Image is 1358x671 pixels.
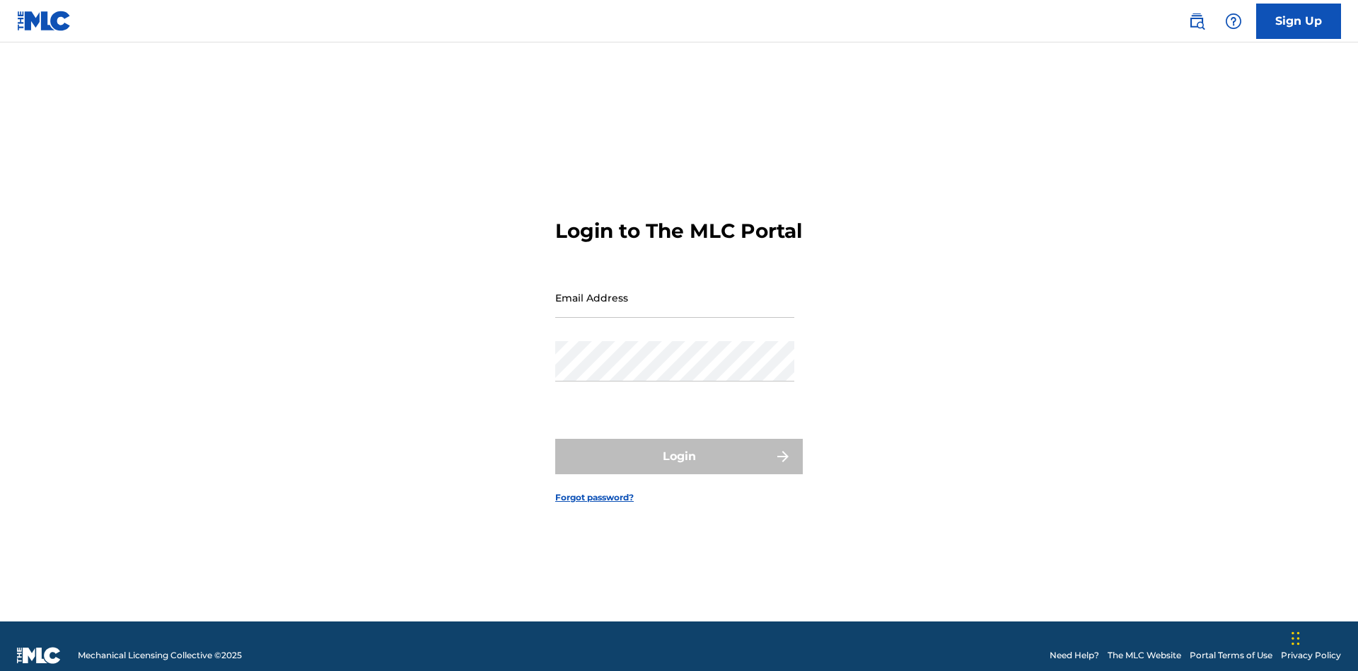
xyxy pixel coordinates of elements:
img: MLC Logo [17,11,71,31]
div: Help [1219,7,1248,35]
a: Forgot password? [555,491,634,504]
img: search [1188,13,1205,30]
span: Mechanical Licensing Collective © 2025 [78,649,242,662]
a: The MLC Website [1108,649,1181,662]
iframe: Chat Widget [1287,603,1358,671]
img: logo [17,647,61,664]
a: Portal Terms of Use [1190,649,1272,662]
a: Privacy Policy [1281,649,1341,662]
a: Need Help? [1050,649,1099,662]
div: Drag [1292,617,1300,660]
a: Sign Up [1256,4,1341,39]
img: help [1225,13,1242,30]
h3: Login to The MLC Portal [555,219,802,243]
a: Public Search [1183,7,1211,35]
